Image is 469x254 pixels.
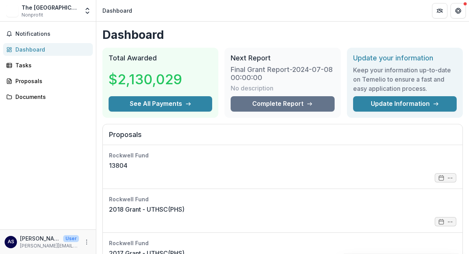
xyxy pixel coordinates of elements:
[353,96,457,112] a: Update Information
[3,28,93,40] button: Notifications
[3,75,93,87] a: Proposals
[15,93,87,101] div: Documents
[102,28,463,42] h1: Dashboard
[109,161,127,170] a: 13804
[15,77,87,85] div: Proposals
[231,54,334,62] h2: Next Report
[109,54,212,62] h2: Total Awarded
[109,69,182,90] h3: $2,130,029
[20,234,60,242] p: [PERSON_NAME]
[63,235,79,242] p: User
[6,5,18,17] img: The University of Texas Health Science Center at Houston (Public Health School)
[109,205,184,214] a: 2018 Grant - UTHSC(PHS)
[15,31,90,37] span: Notifications
[353,65,457,93] h3: Keep your information up-to-date on Temelio to ensure a fast and easy application process.
[3,43,93,56] a: Dashboard
[20,242,79,249] p: [PERSON_NAME][EMAIL_ADDRESS][DOMAIN_NAME]
[231,84,273,93] p: No description
[82,237,91,247] button: More
[82,3,93,18] button: Open entity switcher
[109,130,456,145] h2: Proposals
[8,239,14,244] div: Amanda Swift
[231,65,334,82] h3: Final Grant Report-2024-07-08 00:00:00
[3,59,93,72] a: Tasks
[109,96,212,112] button: See All Payments
[353,54,457,62] h2: Update your information
[15,45,87,53] div: Dashboard
[432,3,447,18] button: Partners
[451,3,466,18] button: Get Help
[22,3,79,12] div: The [GEOGRAPHIC_DATA][US_STATE] at [GEOGRAPHIC_DATA] ([GEOGRAPHIC_DATA])
[3,90,93,103] a: Documents
[99,5,135,16] nav: breadcrumb
[22,12,43,18] span: Nonprofit
[102,7,132,15] div: Dashboard
[15,61,87,69] div: Tasks
[231,96,334,112] a: Complete Report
